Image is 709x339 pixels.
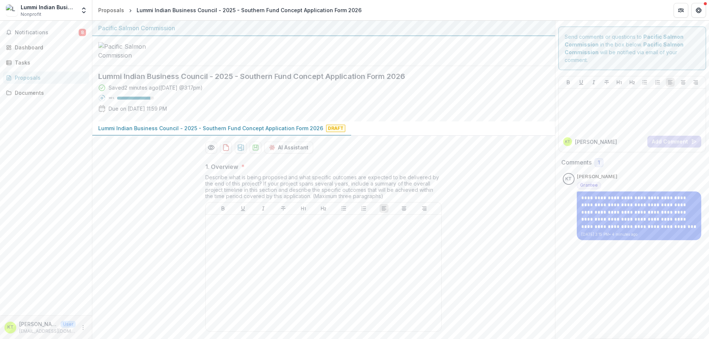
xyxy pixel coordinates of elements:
button: download-proposal [235,142,247,153]
button: Open entity switcher [79,3,89,18]
button: Heading 1 [299,204,308,213]
span: 8 [79,29,86,36]
h2: Lummi Indian Business Council - 2025 - Southern Fund Concept Application Form 2026 [98,72,537,81]
div: Proposals [98,6,124,14]
button: Align Center [679,78,688,87]
div: Saved 2 minutes ago ( [DATE] @ 3:17pm ) [109,84,203,91]
button: Preview aecdda97-90dd-480c-89f0-cf5abd729ed2-0.pdf [205,142,217,153]
button: Align Right [691,78,700,87]
p: [PERSON_NAME] [575,138,617,146]
button: Heading 2 [628,78,637,87]
button: AI Assistant [264,142,313,153]
button: Bold [219,204,227,213]
div: Send comments or questions to in the box below. will be notified via email of your comment. [558,27,706,70]
p: [PERSON_NAME] [577,173,617,180]
button: Heading 1 [615,78,624,87]
p: 90 % [109,96,114,101]
button: download-proposal [220,142,232,153]
span: Draft [326,125,345,132]
button: Strike [279,204,288,213]
p: [EMAIL_ADDRESS][DOMAIN_NAME] [19,328,76,335]
a: Dashboard [3,41,89,53]
div: Describe what is being proposed and what specific outcomes are expected to be delivered by the en... [205,174,442,202]
button: Italicize [259,204,268,213]
span: Nonprofit [21,11,41,18]
div: Tasks [15,59,83,66]
div: Documents [15,89,83,97]
button: More [79,323,88,332]
span: 1 [598,160,600,166]
p: [DATE] 3:15 PM • 4 minutes ago [581,232,697,237]
img: Pacific Salmon Commission [98,42,172,60]
p: User [61,321,76,328]
button: Add Comment [647,136,701,148]
div: Lummi Indian Business Council - 2025 - Southern Fund Concept Application Form 2026 [137,6,362,14]
button: Align Left [666,78,675,87]
button: Underline [239,204,247,213]
div: Kelley Turner [7,325,14,330]
p: Lummi Indian Business Council - 2025 - Southern Fund Concept Application Form 2026 [98,124,323,132]
button: Bold [564,78,573,87]
button: Align Right [420,204,429,213]
img: Lummi Indian Business Council [6,4,18,16]
nav: breadcrumb [95,5,364,15]
button: Underline [577,78,586,87]
button: Ordered List [359,204,368,213]
button: Bullet List [640,78,649,87]
span: Notifications [15,30,79,36]
p: 1. Overview [205,162,238,171]
a: Documents [3,87,89,99]
a: Tasks [3,56,89,69]
button: Bullet List [339,204,348,213]
button: Align Left [380,204,388,213]
button: download-proposal [250,142,261,153]
p: Due on [DATE] 11:59 PM [109,105,167,113]
button: Notifications8 [3,27,89,38]
div: Proposals [15,74,83,82]
button: Partners [674,3,688,18]
button: Strike [602,78,611,87]
h2: Comments [561,159,592,166]
button: Ordered List [653,78,662,87]
span: Grantee [580,183,598,188]
div: Dashboard [15,44,83,51]
div: Pacific Salmon Commission [98,24,549,32]
div: Kelley Turner [565,140,570,143]
div: Kelley Turner [565,177,572,181]
a: Proposals [3,72,89,84]
a: Proposals [95,5,127,15]
button: Heading 2 [319,204,328,213]
div: Lummi Indian Business Council [21,3,76,11]
button: Align Center [400,204,408,213]
p: [PERSON_NAME] [19,320,58,328]
button: Italicize [589,78,598,87]
button: Get Help [691,3,706,18]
